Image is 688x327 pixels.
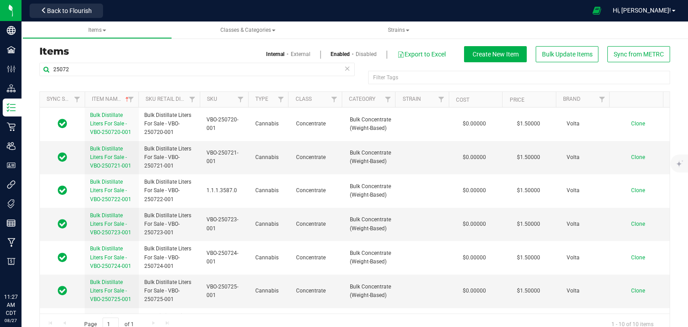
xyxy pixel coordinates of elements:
a: Enabled [331,50,350,58]
span: VBO-250725-001 [206,283,245,300]
a: Filter [233,92,248,107]
a: Bulk Distillate Liters For Sale - VBO-250724-001 [90,245,133,271]
span: Bulk Update Items [542,51,593,58]
inline-svg: Tags [7,199,16,208]
span: VBO-250720-001 [206,116,245,133]
a: Filter [594,92,609,107]
a: Brand [563,96,580,102]
a: Bulk Distillate Liters For Sale - VBO-250721-001 [90,145,133,171]
span: In Sync [58,218,67,230]
a: Price [510,97,525,103]
span: In Sync [58,151,67,163]
inline-svg: Distribution [7,84,16,93]
input: Search Item Name, SKU Retail Name, or Part Number [39,63,355,76]
span: Bulk Distillate Liters For Sale - VBO-250722-001 [90,179,131,202]
span: Concentrate [296,186,340,195]
span: Clear [344,63,350,74]
span: $1.50000 [512,151,545,164]
p: 08/27 [4,317,17,324]
inline-svg: Billing [7,257,16,266]
span: In Sync [58,184,67,197]
inline-svg: Configuration [7,65,16,73]
span: $1.50000 [512,284,545,297]
span: Clone [631,288,645,294]
a: Clone [631,187,654,194]
span: Volta [567,186,610,195]
span: Strains [388,27,409,33]
a: Category [349,96,375,102]
span: Bulk Distillate Liters For Sale - VBO-250723-001 [144,211,196,237]
span: Bulk Distillate Liters For Sale - VBO-250725-001 [144,278,196,304]
span: Concentrate [296,220,340,228]
span: Bulk Distillate Liters For Sale - VBO-250725-001 [90,279,131,302]
span: Bulk Distillate Liters For Sale - VBO-250721-001 [90,146,131,169]
span: Bulk Concentrate (Weight-Based) [350,249,393,266]
a: Clone [631,120,654,127]
span: Back to Flourish [47,7,92,14]
a: Disabled [356,50,377,58]
inline-svg: Users [7,142,16,151]
span: Volta [567,254,610,262]
span: $1.50000 [512,117,545,130]
inline-svg: Inventory [7,103,16,112]
a: Filter [123,92,138,107]
span: $1.50000 [512,218,545,231]
span: Clone [631,221,645,227]
span: Concentrate [296,287,340,295]
a: Filter [273,92,288,107]
a: External [291,50,310,58]
span: Create New Item [473,51,519,58]
a: Bulk Distillate Liters For Sale - VBO-250720-001 [90,111,133,137]
span: Concentrate [296,153,340,162]
span: Volta [567,120,610,128]
a: Filter [185,92,200,107]
inline-svg: Company [7,26,16,35]
span: $0.00000 [458,184,490,197]
button: Back to Flourish [30,4,103,18]
span: Sync from METRC [614,51,664,58]
span: Cannabis [255,220,285,228]
a: Filter [434,92,449,107]
span: Clone [631,254,645,261]
span: Bulk Concentrate (Weight-Based) [350,215,393,232]
button: Create New Item [464,46,527,62]
button: Sync from METRC [607,46,670,62]
span: Volta [567,220,610,228]
inline-svg: Reports [7,219,16,228]
a: Clone [631,288,654,294]
a: Strain [403,96,421,102]
a: Filter [327,92,342,107]
span: Bulk Distillate Liters For Sale - VBO-250721-001 [144,145,196,171]
span: Bulk Distillate Liters For Sale - VBO-250722-001 [144,178,196,204]
span: Concentrate [296,254,340,262]
a: Bulk Distillate Liters For Sale - VBO-250722-001 [90,178,133,204]
span: $0.00000 [458,284,490,297]
span: 1.1.1.3587.0 [206,186,245,195]
a: SKU [207,96,217,102]
a: Clone [631,154,654,160]
a: Type [255,96,268,102]
inline-svg: Integrations [7,180,16,189]
button: Bulk Update Items [536,46,598,62]
span: VBO-250723-001 [206,215,245,232]
span: Concentrate [296,120,340,128]
span: $0.00000 [458,151,490,164]
span: Cannabis [255,287,285,295]
inline-svg: User Roles [7,161,16,170]
span: Bulk Concentrate (Weight-Based) [350,283,393,300]
h3: Items [39,46,348,57]
a: Filter [380,92,395,107]
span: Bulk Distillate Liters For Sale - VBO-250723-001 [90,212,131,236]
a: Clone [631,221,654,227]
span: VBO-250721-001 [206,149,245,166]
span: Volta [567,287,610,295]
a: Class [296,96,312,102]
span: Volta [567,153,610,162]
span: In Sync [58,251,67,264]
span: Clone [631,120,645,127]
span: Cannabis [255,186,285,195]
span: Bulk Distillate Liters For Sale - VBO-250720-001 [144,111,196,137]
span: Cannabis [255,254,285,262]
a: Bulk Distillate Liters For Sale - VBO-250725-001 [90,278,133,304]
span: Cannabis [255,153,285,162]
